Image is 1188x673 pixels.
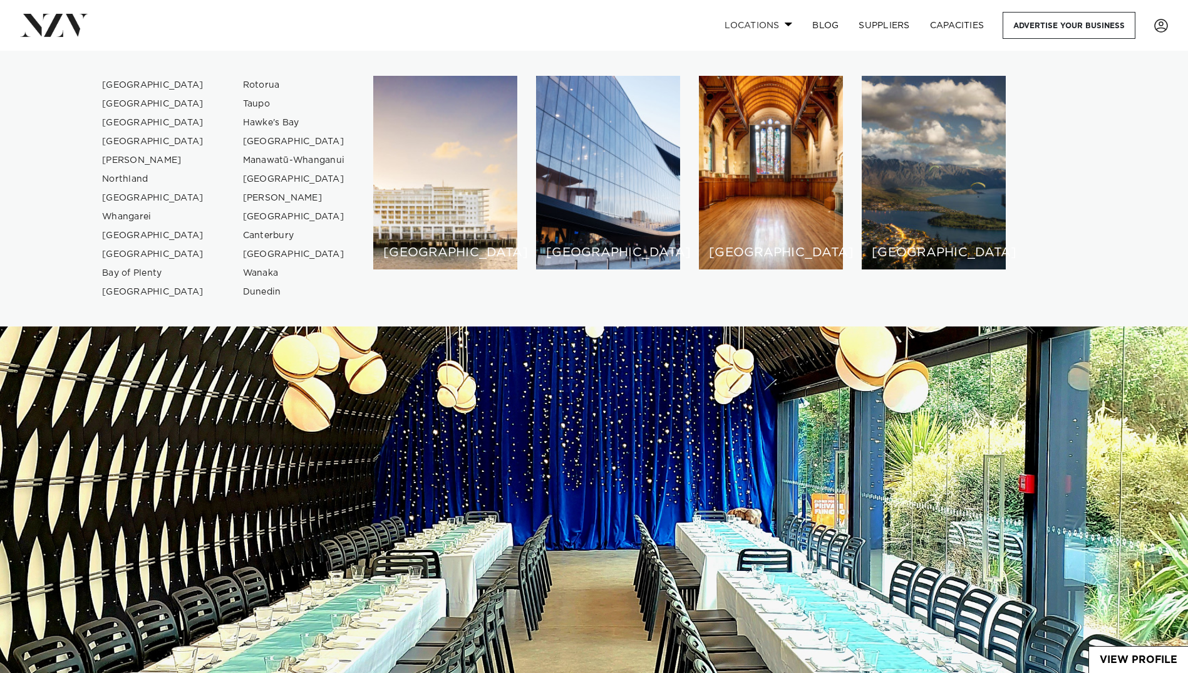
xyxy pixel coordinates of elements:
[233,132,355,151] a: [GEOGRAPHIC_DATA]
[92,170,214,189] a: Northland
[92,264,214,283] a: Bay of Plenty
[233,170,355,189] a: [GEOGRAPHIC_DATA]
[233,76,355,95] a: Rotorua
[92,226,214,245] a: [GEOGRAPHIC_DATA]
[92,283,214,301] a: [GEOGRAPHIC_DATA]
[92,132,214,151] a: [GEOGRAPHIC_DATA]
[233,95,355,113] a: Taupo
[233,283,355,301] a: Dunedin
[373,76,517,269] a: Auckland venues [GEOGRAPHIC_DATA]
[233,226,355,245] a: Canterbury
[699,76,843,269] a: Christchurch venues [GEOGRAPHIC_DATA]
[546,246,670,259] h6: [GEOGRAPHIC_DATA]
[92,189,214,207] a: [GEOGRAPHIC_DATA]
[233,151,355,170] a: Manawatū-Whanganui
[715,12,802,39] a: Locations
[92,151,214,170] a: [PERSON_NAME]
[233,113,355,132] a: Hawke's Bay
[92,207,214,226] a: Whangarei
[1089,647,1188,673] a: View Profile
[862,76,1006,269] a: Queenstown venues [GEOGRAPHIC_DATA]
[709,246,833,259] h6: [GEOGRAPHIC_DATA]
[92,95,214,113] a: [GEOGRAPHIC_DATA]
[92,76,214,95] a: [GEOGRAPHIC_DATA]
[233,245,355,264] a: [GEOGRAPHIC_DATA]
[233,207,355,226] a: [GEOGRAPHIC_DATA]
[849,12,919,39] a: SUPPLIERS
[383,246,507,259] h6: [GEOGRAPHIC_DATA]
[920,12,994,39] a: Capacities
[802,12,849,39] a: BLOG
[536,76,680,269] a: Wellington venues [GEOGRAPHIC_DATA]
[1003,12,1135,39] a: Advertise your business
[872,246,996,259] h6: [GEOGRAPHIC_DATA]
[92,113,214,132] a: [GEOGRAPHIC_DATA]
[233,189,355,207] a: [PERSON_NAME]
[92,245,214,264] a: [GEOGRAPHIC_DATA]
[20,14,88,36] img: nzv-logo.png
[233,264,355,283] a: Wanaka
